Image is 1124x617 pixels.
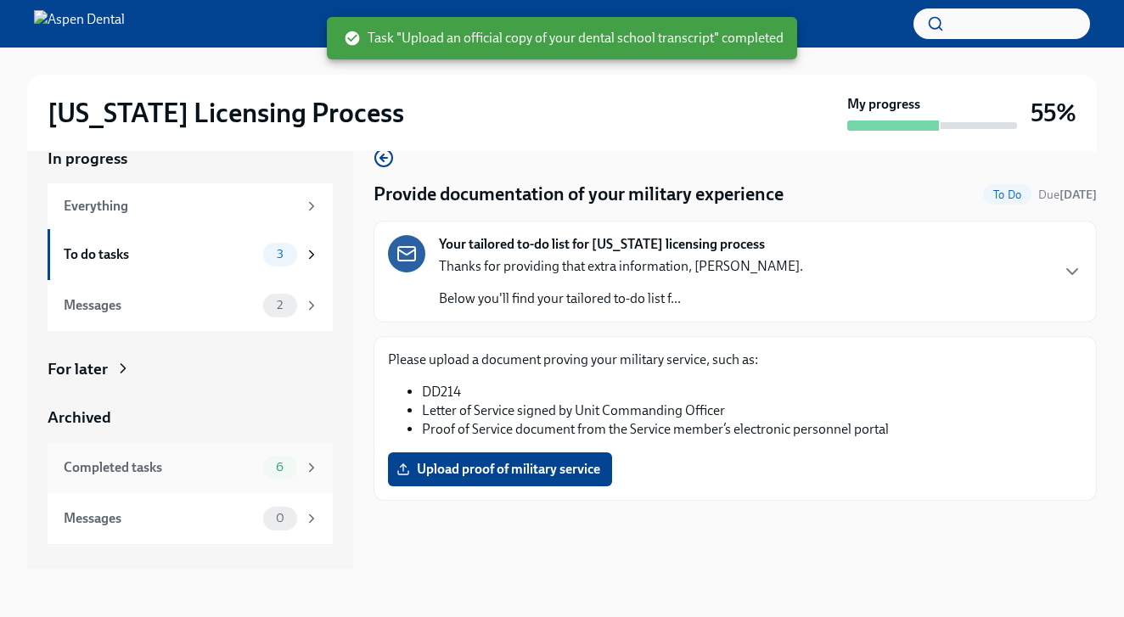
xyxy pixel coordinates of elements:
div: Completed tasks [64,458,256,477]
a: Messages2 [48,280,333,331]
img: Aspen Dental [34,10,125,37]
a: In progress [48,148,333,170]
span: Due [1038,188,1097,202]
li: Letter of Service signed by Unit Commanding Officer [422,401,1082,420]
span: Task "Upload an official copy of your dental school transcript" completed [344,29,784,48]
a: Messages0 [48,493,333,544]
span: 0 [266,512,295,524]
a: Completed tasks6 [48,442,333,493]
strong: [DATE] [1059,188,1097,202]
a: Archived [48,407,333,429]
p: Below you'll find your tailored to-do list f... [439,289,803,308]
strong: My progress [847,95,920,114]
div: Messages [64,296,256,315]
label: Upload proof of military service [388,452,612,486]
h4: Provide documentation of your military experience [374,182,784,207]
div: Everything [64,197,297,216]
div: Messages [64,509,256,528]
a: Everything [48,183,333,229]
span: 6 [266,461,294,474]
li: DD214 [422,383,1082,401]
a: For later [48,358,333,380]
h3: 55% [1031,98,1076,128]
h2: [US_STATE] Licensing Process [48,96,404,130]
span: 3 [267,248,294,261]
div: To do tasks [64,245,256,264]
span: To Do [983,188,1031,201]
p: Thanks for providing that extra information, [PERSON_NAME]. [439,257,803,276]
span: 2 [267,299,293,311]
div: For later [48,358,108,380]
strong: Your tailored to-do list for [US_STATE] licensing process [439,235,765,254]
span: September 26th, 2025 10:00 [1038,187,1097,203]
span: Upload proof of military service [400,461,600,478]
li: Proof of Service document from the Service member’s electronic personnel portal [422,420,1082,439]
p: Please upload a document proving your military service, such as: [388,351,1082,369]
a: To do tasks3 [48,229,333,280]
